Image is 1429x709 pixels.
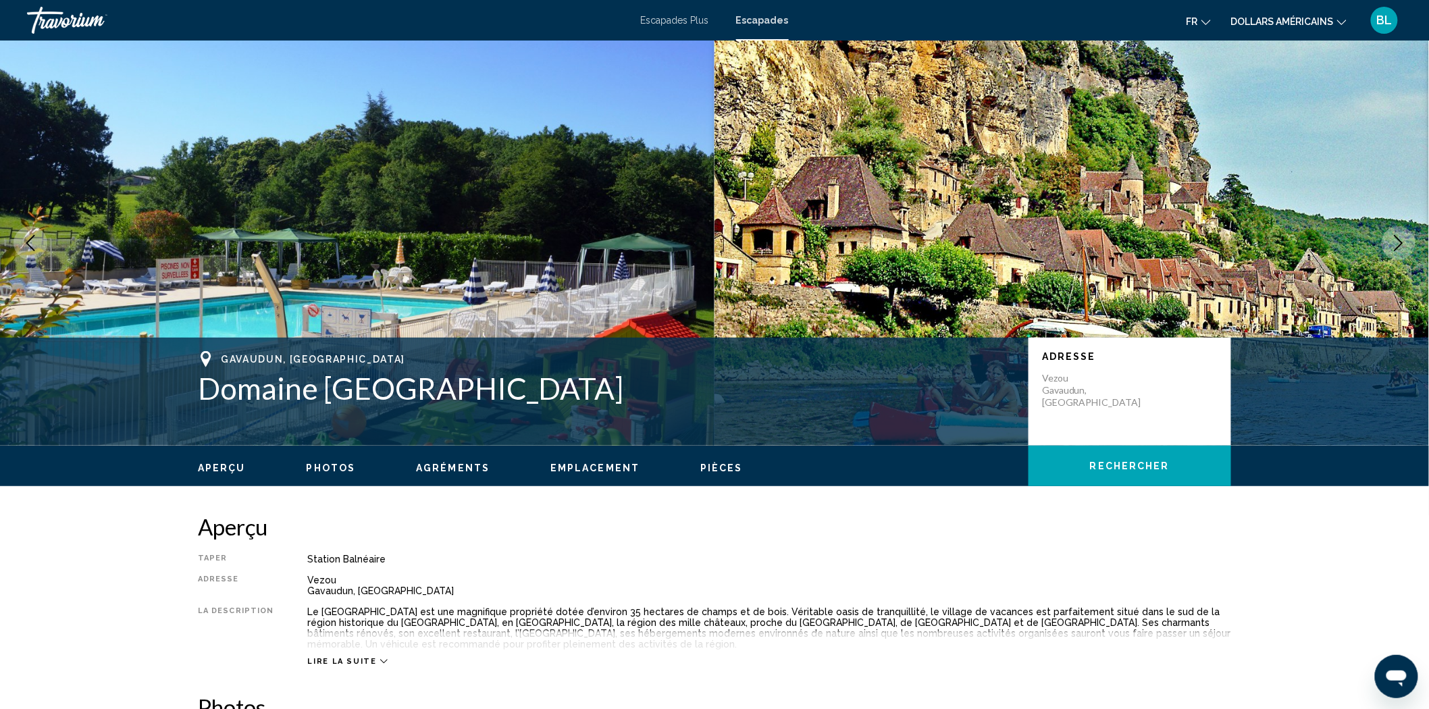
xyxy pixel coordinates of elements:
button: Aperçu [198,462,246,474]
button: Previous image [14,226,47,260]
font: fr [1187,16,1198,27]
button: Lire la suite [307,656,387,666]
div: Vezou Gavaudun, [GEOGRAPHIC_DATA] [307,575,1231,596]
span: Photos [307,463,356,473]
iframe: Bouton de lancement de la fenêtre de messagerie [1375,655,1418,698]
a: Travorium [27,7,627,34]
button: Menu utilisateur [1367,6,1402,34]
button: Agréments [416,462,490,474]
span: Lire la suite [307,657,376,666]
font: BL [1377,13,1393,27]
button: Emplacement [550,462,640,474]
span: Agréments [416,463,490,473]
div: Adresse [198,575,274,596]
font: dollars américains [1231,16,1334,27]
h2: Aperçu [198,513,1231,540]
span: Aperçu [198,463,246,473]
span: Pièces [700,463,743,473]
div: Taper [198,554,274,564]
p: Adresse [1042,351,1218,362]
button: Photos [307,462,356,474]
button: Rechercher [1029,446,1231,486]
p: Vezou Gavaudun, [GEOGRAPHIC_DATA] [1042,372,1150,409]
button: Pièces [700,462,743,474]
a: Escapades [736,15,789,26]
div: Station balnéaire [307,554,1231,564]
div: La description [198,606,274,650]
span: Gavaudun, [GEOGRAPHIC_DATA] [221,354,405,365]
h1: Domaine [GEOGRAPHIC_DATA] [198,371,1015,406]
span: Rechercher [1090,461,1170,472]
span: Emplacement [550,463,640,473]
div: Le [GEOGRAPHIC_DATA] est une magnifique propriété dotée d’environ 35 hectares de champs et de boi... [307,606,1231,650]
button: Changer de devise [1231,11,1347,31]
a: Escapades Plus [641,15,709,26]
button: Next image [1382,226,1415,260]
button: Changer de langue [1187,11,1211,31]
